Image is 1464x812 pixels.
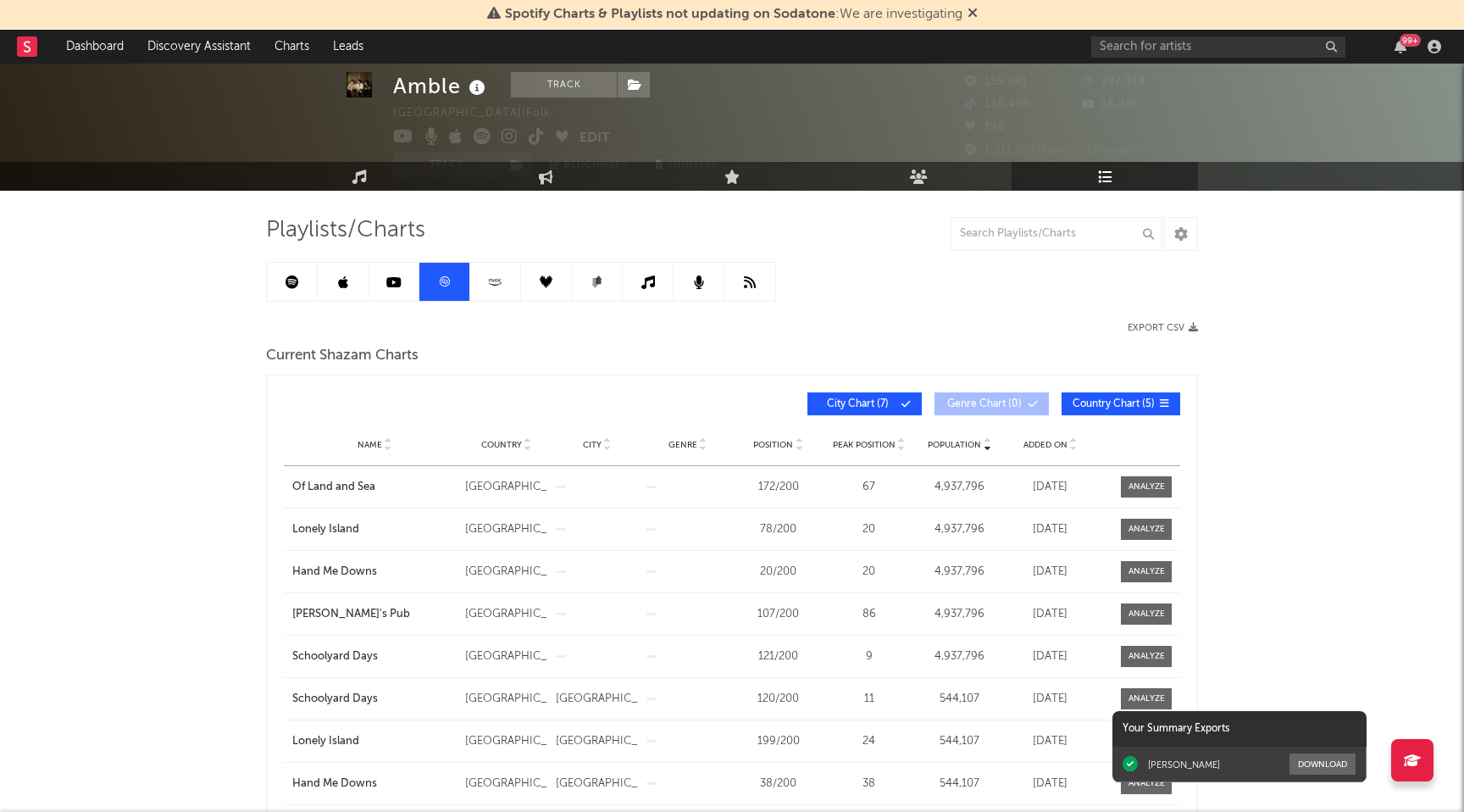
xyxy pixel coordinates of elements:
[1009,521,1091,538] div: [DATE]
[1073,399,1155,409] span: Country Chart ( 5 )
[828,564,910,581] div: 20
[828,733,910,750] div: 24
[918,479,1001,496] div: 4,937,796
[928,440,981,450] span: Population
[918,606,1001,623] div: 4,937,796
[828,479,910,496] div: 67
[737,648,819,665] div: 121 / 200
[266,220,425,241] span: Playlists/Charts
[266,346,419,366] span: Current Shazam Charts
[1148,759,1220,770] div: [PERSON_NAME]
[292,564,457,581] a: Hand Me Downs
[1009,733,1091,750] div: [DATE]
[833,440,896,450] span: Peak Position
[918,691,1001,708] div: 544,107
[1009,648,1091,665] div: [DATE]
[918,521,1001,538] div: 4,937,796
[828,776,910,793] div: 38
[965,145,1140,156] span: 1,311,224 Monthly Listeners
[737,521,819,538] div: 78 / 200
[292,691,457,708] a: Schoolyard Days
[737,564,819,581] div: 20 / 200
[292,521,457,538] a: Lonely Island
[1023,440,1067,450] span: Added On
[945,399,1023,409] span: Genre Chart ( 0 )
[965,99,1031,110] span: 136,400
[737,691,819,708] div: 120 / 200
[1009,479,1091,496] div: [DATE]
[828,521,910,538] div: 20
[1082,76,1146,87] span: 227,914
[393,72,490,100] div: Amble
[465,521,547,538] div: [GEOGRAPHIC_DATA]
[1395,40,1406,53] button: 99+
[1289,754,1356,775] button: Download
[965,122,1006,133] span: 396
[564,156,629,176] span: Benchmark
[828,648,910,665] div: 9
[1082,99,1141,110] span: 18,400
[465,606,547,623] div: [GEOGRAPHIC_DATA]
[668,440,697,450] span: Genre
[968,8,978,21] span: Dismiss
[465,733,547,750] div: [GEOGRAPHIC_DATA]
[511,72,617,97] button: Track
[556,733,638,750] div: [GEOGRAPHIC_DATA]
[1062,392,1180,415] button: Country Chart(5)
[918,564,1001,581] div: 4,937,796
[136,30,263,64] a: Discovery Assistant
[737,776,819,793] div: 38 / 200
[263,30,321,64] a: Charts
[753,440,793,450] span: Position
[918,733,1001,750] div: 544,107
[965,76,1028,87] span: 135,381
[556,691,638,708] div: [GEOGRAPHIC_DATA]
[1009,606,1091,623] div: [DATE]
[321,30,375,64] a: Leads
[1128,323,1198,333] button: Export CSV
[292,776,457,793] div: Hand Me Downs
[918,648,1001,665] div: 4,937,796
[465,776,547,793] div: [GEOGRAPHIC_DATA]
[481,440,522,450] span: Country
[292,606,457,623] a: [PERSON_NAME]'s Pub
[556,776,638,793] div: [GEOGRAPHIC_DATA]
[818,399,896,409] span: City Chart ( 7 )
[54,30,136,64] a: Dashboard
[358,440,382,450] span: Name
[292,733,457,750] a: Lonely Island
[292,648,457,665] a: Schoolyard Days
[393,103,590,124] div: [GEOGRAPHIC_DATA] | Folk
[828,691,910,708] div: 11
[737,606,819,623] div: 107 / 200
[465,648,547,665] div: [GEOGRAPHIC_DATA]
[737,733,819,750] div: 199 / 200
[583,440,602,450] span: City
[1009,776,1091,793] div: [DATE]
[393,153,499,178] button: Track
[1009,564,1091,581] div: [DATE]
[465,691,547,708] div: [GEOGRAPHIC_DATA]
[1091,36,1345,58] input: Search for artists
[934,392,1049,415] button: Genre Chart(0)
[1009,691,1091,708] div: [DATE]
[579,128,610,149] button: Edit
[505,8,962,21] span: : We are investigating
[951,217,1162,251] input: Search Playlists/Charts
[1112,711,1367,747] div: Your Summary Exports
[465,479,547,496] div: [GEOGRAPHIC_DATA]
[505,8,835,21] span: Spotify Charts & Playlists not updating on Sodatone
[465,564,547,581] div: [GEOGRAPHIC_DATA]
[828,606,910,623] div: 86
[918,776,1001,793] div: 544,107
[646,153,727,178] button: Summary
[807,392,922,415] button: City Chart(7)
[541,153,638,178] a: Benchmark
[292,479,457,496] a: Of Land and Sea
